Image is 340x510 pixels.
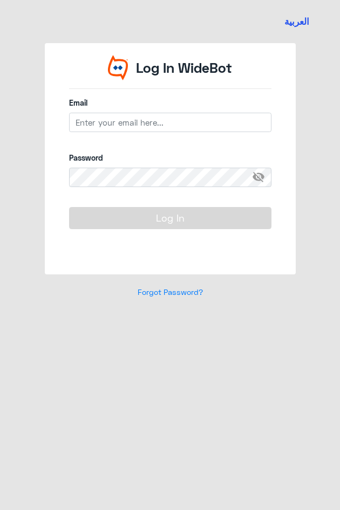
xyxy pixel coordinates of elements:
[136,58,232,78] p: Log In WideBot
[69,207,271,229] button: Log In
[284,15,309,29] button: العربية
[69,113,271,132] input: Enter your email here...
[108,55,128,80] img: Widebot Logo
[278,8,316,35] a: Switch language
[252,168,271,187] span: visibility_off
[69,97,271,108] label: Email
[69,152,271,163] label: Password
[138,287,203,297] a: Forgot Password?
